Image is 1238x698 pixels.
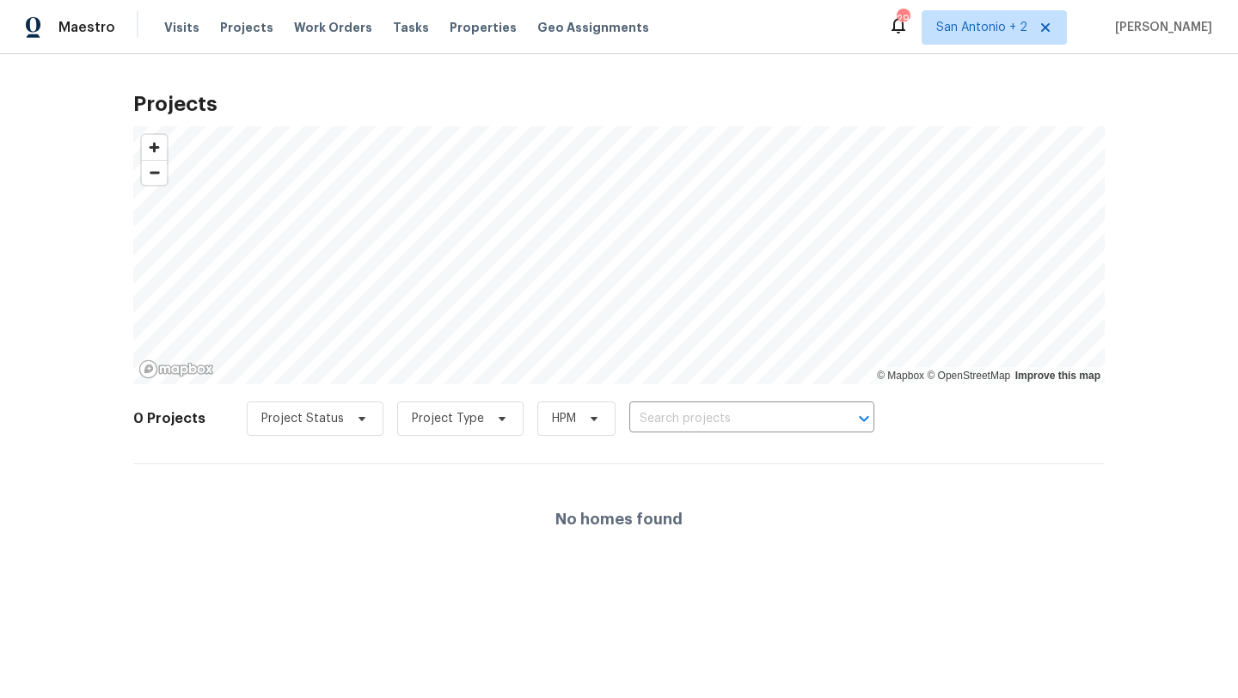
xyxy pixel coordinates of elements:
span: Work Orders [294,19,372,36]
span: Tasks [393,21,429,34]
div: 29 [897,10,909,28]
canvas: Map [133,126,1105,384]
h2: Projects [133,95,1105,113]
input: Search projects [629,406,826,432]
a: Mapbox homepage [138,359,214,379]
span: [PERSON_NAME] [1108,19,1212,36]
span: HPM [552,410,576,427]
span: Zoom out [142,161,167,185]
span: Project Status [261,410,344,427]
h4: No homes found [555,511,683,528]
span: Projects [220,19,273,36]
span: Maestro [58,19,115,36]
a: Mapbox [877,370,924,382]
button: Zoom in [142,135,167,160]
span: Geo Assignments [537,19,649,36]
button: Zoom out [142,160,167,185]
button: Open [852,407,876,431]
a: Improve this map [1015,370,1100,382]
span: Project Type [412,410,484,427]
h2: 0 Projects [133,410,205,427]
a: OpenStreetMap [927,370,1010,382]
span: San Antonio + 2 [936,19,1027,36]
span: Properties [450,19,517,36]
span: Visits [164,19,199,36]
